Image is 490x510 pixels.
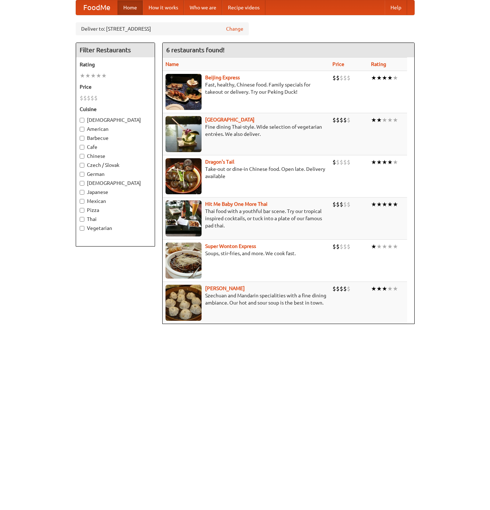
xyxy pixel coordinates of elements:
li: ★ [101,72,107,80]
li: $ [87,94,91,102]
li: ★ [387,116,393,124]
li: $ [343,200,347,208]
li: ★ [393,116,398,124]
label: [DEMOGRAPHIC_DATA] [80,116,151,124]
li: ★ [387,285,393,293]
label: Vegetarian [80,225,151,232]
li: ★ [91,72,96,80]
li: $ [347,158,350,166]
label: Cafe [80,143,151,151]
li: $ [347,243,350,250]
li: ★ [393,243,398,250]
li: ★ [387,200,393,208]
li: $ [336,285,340,293]
a: Help [385,0,407,15]
h4: Filter Restaurants [76,43,155,57]
a: Recipe videos [222,0,265,15]
input: Czech / Slovak [80,163,84,168]
li: $ [340,285,343,293]
li: ★ [376,158,382,166]
h5: Price [80,83,151,90]
input: Mexican [80,199,84,204]
label: American [80,125,151,133]
label: [DEMOGRAPHIC_DATA] [80,179,151,187]
a: Price [332,61,344,67]
a: How it works [143,0,184,15]
input: Vegetarian [80,226,84,231]
li: ★ [371,158,376,166]
label: German [80,170,151,178]
li: ★ [382,158,387,166]
p: Fast, healthy, Chinese food. Family specials for takeout or delivery. Try our Peking Duck! [165,81,327,96]
li: $ [336,74,340,82]
p: Soups, stir-fries, and more. We cook fast. [165,250,327,257]
li: ★ [371,243,376,250]
li: ★ [80,72,85,80]
li: $ [343,285,347,293]
li: $ [80,94,83,102]
li: $ [347,74,350,82]
li: $ [332,285,336,293]
li: ★ [387,158,393,166]
label: Thai [80,216,151,223]
p: Fine dining Thai-style. Wide selection of vegetarian entrées. We also deliver. [165,123,327,138]
a: [PERSON_NAME] [205,285,245,291]
b: Dragon's Tail [205,159,234,165]
li: ★ [371,285,376,293]
li: ★ [387,74,393,82]
li: $ [340,243,343,250]
img: superwonton.jpg [165,243,202,279]
input: Chinese [80,154,84,159]
img: babythai.jpg [165,200,202,236]
label: Chinese [80,152,151,160]
li: ★ [382,200,387,208]
a: [GEOGRAPHIC_DATA] [205,117,255,123]
li: $ [340,158,343,166]
li: $ [343,74,347,82]
li: ★ [382,243,387,250]
input: Pizza [80,208,84,213]
li: ★ [85,72,91,80]
li: $ [347,200,350,208]
a: Home [118,0,143,15]
li: $ [340,200,343,208]
img: dragon.jpg [165,158,202,194]
li: ★ [393,74,398,82]
li: $ [332,116,336,124]
a: Change [226,25,243,32]
li: ★ [371,116,376,124]
li: ★ [382,285,387,293]
input: German [80,172,84,177]
li: $ [343,243,347,250]
li: ★ [376,200,382,208]
li: $ [83,94,87,102]
li: $ [336,200,340,208]
li: ★ [382,74,387,82]
a: Beijing Express [205,75,240,80]
img: satay.jpg [165,116,202,152]
input: Thai [80,217,84,222]
p: Take-out or dine-in Chinese food. Open late. Delivery available [165,165,327,180]
input: [DEMOGRAPHIC_DATA] [80,118,84,123]
input: [DEMOGRAPHIC_DATA] [80,181,84,186]
a: Super Wonton Express [205,243,256,249]
li: ★ [382,116,387,124]
div: Deliver to: [STREET_ADDRESS] [76,22,249,35]
li: ★ [376,285,382,293]
li: $ [336,158,340,166]
li: ★ [387,243,393,250]
li: $ [347,116,350,124]
p: Szechuan and Mandarin specialities with a fine dining ambiance. Our hot and sour soup is the best... [165,292,327,306]
li: ★ [393,285,398,293]
li: $ [94,94,98,102]
li: $ [343,116,347,124]
h5: Cuisine [80,106,151,113]
img: beijing.jpg [165,74,202,110]
li: ★ [393,200,398,208]
li: $ [332,158,336,166]
li: $ [340,74,343,82]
